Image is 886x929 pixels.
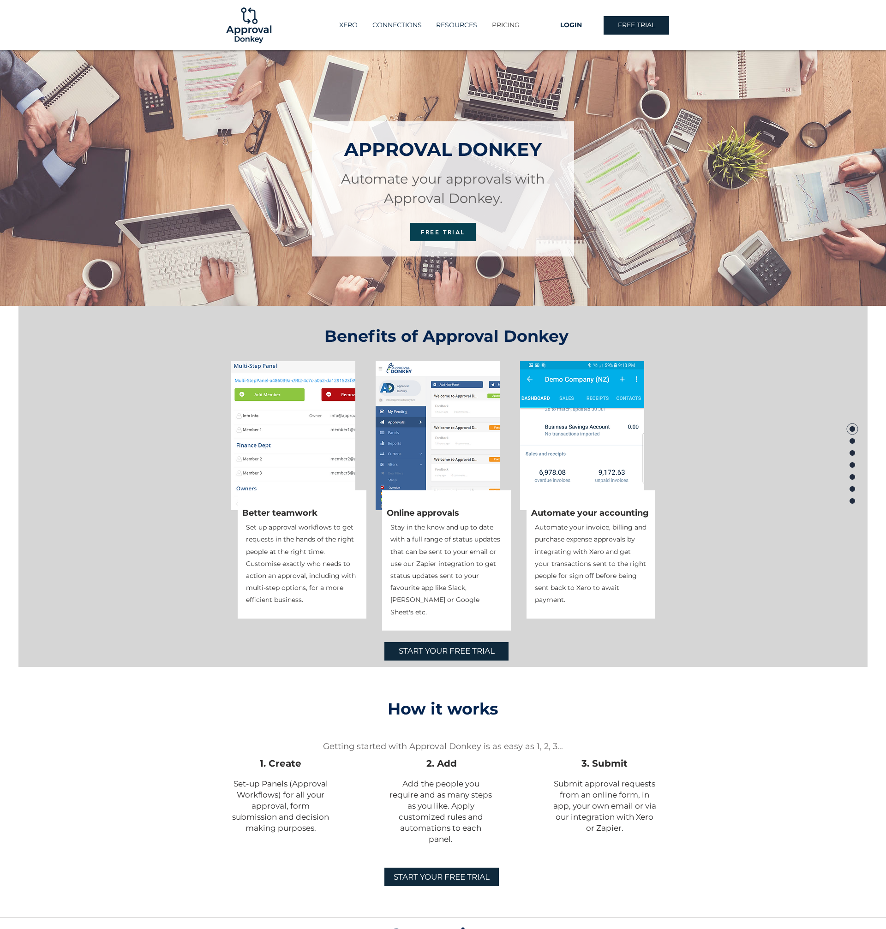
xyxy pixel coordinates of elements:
a: CONNECTIONS [365,18,429,33]
span: Better teamwork [242,508,317,518]
span: Set up approval workflows to get requests in the hands of the right people at the right time. Cus... [246,523,356,604]
a: LOGIN [538,16,604,35]
img: Step Panel Members.PNG [231,361,355,510]
span: LOGIN [560,21,582,30]
p: XERO [335,18,362,33]
span: START YOUR FREE TRIAL [394,872,490,883]
nav: Site [320,18,538,33]
span: Benefits of Approval Donkey [324,326,569,346]
img: Screenshot_20170731-211026.png [520,361,644,510]
span: How it works [388,699,498,719]
span: Automate your accounting [531,508,649,518]
span: Online approvals [387,508,459,518]
a: XERO [332,18,365,33]
span: Set-up Panels (Approval Workflows) for all your approval, form submission and decision making pur... [232,779,329,833]
span: Automate your invoice, billing and purchase expense approvals by integrating with Xero and get yo... [535,523,647,604]
span: Add the people you require and as many steps as you like. Apply customized rules and automations ... [389,779,492,844]
span: 2. Add [426,758,457,769]
div: RESOURCES [429,18,484,33]
span: Submit approval requests from an online form, in app, your own email or via our integration with ... [553,779,656,833]
nav: Page [846,423,859,506]
span: Automate your approvals with Approval Donkey. [341,171,545,206]
a: START YOUR FREE TRIAL [384,642,509,661]
a: PRICING [484,18,527,33]
img: Logo-01.png [224,0,274,50]
span: Stay in the know and up to date with a full range of status updates that can be sent to your emai... [390,523,500,616]
span: FREE TRIAL [421,228,465,236]
span: FREE TRIAL [618,21,655,30]
span: 1. Create [260,758,301,769]
a: FREE TRIAL [604,16,669,35]
img: Dashboard info_ad.net.PNG [376,361,500,510]
span: APPROVAL DONKEY [344,138,542,161]
span: START YOUR FREE TRIAL [399,646,495,657]
span: 3. Submit [581,758,628,769]
a: START YOUR FREE TRIAL [384,868,499,886]
span: Getting started with Approval Donkey is as easy as 1, 2, 3... [323,741,563,751]
p: PRICING [487,18,524,33]
p: RESOURCES [431,18,482,33]
p: CONNECTIONS [368,18,426,33]
a: FREE TRIAL [410,223,476,241]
